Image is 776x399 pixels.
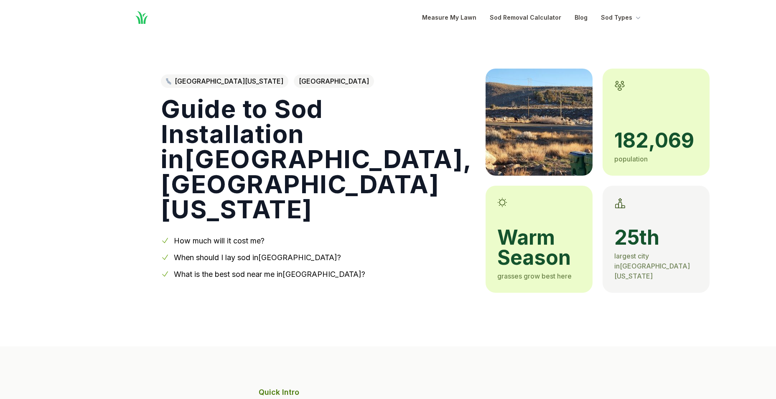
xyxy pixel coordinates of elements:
a: Sod Removal Calculator [490,13,561,23]
img: Southern California state outline [166,78,171,84]
span: largest city in [GEOGRAPHIC_DATA][US_STATE] [614,252,690,280]
span: warm season [497,228,581,268]
span: 25th [614,228,698,248]
a: How much will it cost me? [174,236,265,245]
p: Quick Intro [259,386,518,398]
span: 182,069 [614,130,698,151]
a: Measure My Lawn [422,13,476,23]
span: [GEOGRAPHIC_DATA] [294,74,374,88]
img: A picture of Ontario [486,69,593,176]
span: grasses grow best here [497,272,572,280]
a: Blog [575,13,588,23]
a: [GEOGRAPHIC_DATA][US_STATE] [161,74,288,88]
h1: Guide to Sod Installation in [GEOGRAPHIC_DATA] , [GEOGRAPHIC_DATA][US_STATE] [161,96,472,222]
span: population [614,155,648,163]
button: Sod Types [601,13,642,23]
a: When should I lay sod in[GEOGRAPHIC_DATA]? [174,253,341,262]
a: What is the best sod near me in[GEOGRAPHIC_DATA]? [174,270,365,279]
